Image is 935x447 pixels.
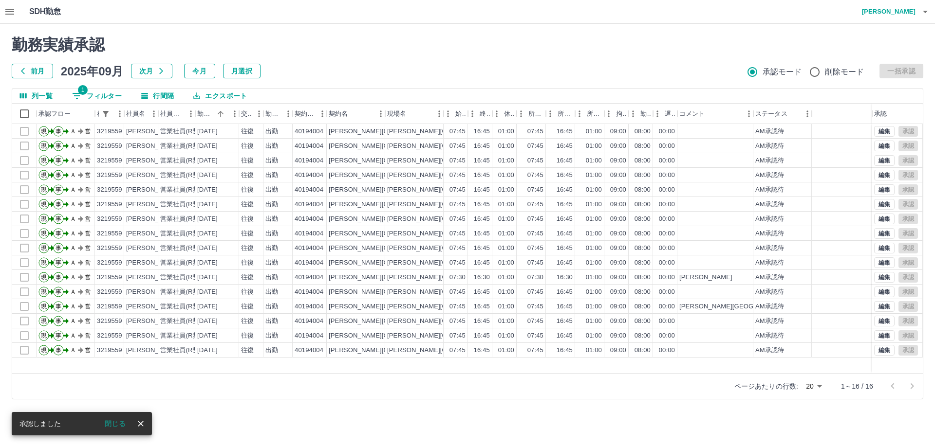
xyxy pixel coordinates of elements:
div: 16:45 [474,156,490,165]
div: [PERSON_NAME][GEOGRAPHIC_DATA][PERSON_NAME][GEOGRAPHIC_DATA] [387,200,627,209]
div: 営業社員(R契約) [160,142,207,151]
div: [DATE] [197,127,218,136]
text: 事 [56,128,61,135]
div: 営業社員(R契約) [160,200,207,209]
span: 削除モード [825,66,864,78]
text: Ａ [70,172,76,179]
div: 40194004 [295,229,323,238]
text: 営 [85,201,91,208]
div: 09:00 [610,229,626,238]
div: 承認 [874,104,887,124]
div: 3219559 [97,244,122,253]
div: 所定終業 [546,104,575,124]
text: 営 [85,215,91,222]
div: [PERSON_NAME] [126,127,179,136]
div: 01:00 [586,244,602,253]
div: 01:00 [498,244,514,253]
div: [PERSON_NAME] [126,258,179,268]
div: 出勤 [265,171,278,180]
div: 07:45 [527,229,543,238]
div: [PERSON_NAME] [126,156,179,165]
text: Ａ [70,245,76,251]
div: 00:00 [659,244,675,253]
button: 編集 [874,170,895,180]
div: 往復 [241,229,254,238]
div: 01:00 [586,215,602,224]
button: メニュー [252,107,266,121]
div: 07:45 [527,200,543,209]
div: 07:45 [527,127,543,136]
button: メニュー [315,107,330,121]
text: 事 [56,172,61,179]
div: 40194004 [295,156,323,165]
div: 16:45 [474,185,490,195]
div: 01:00 [586,142,602,151]
div: 往復 [241,200,254,209]
div: 40194004 [295,200,323,209]
button: メニュー [432,107,447,121]
div: 08:00 [635,244,651,253]
text: 営 [85,230,91,237]
text: 事 [56,201,61,208]
button: メニュー [227,107,242,121]
button: 列選択 [12,89,60,103]
div: [PERSON_NAME] [126,229,179,238]
div: 00:00 [659,171,675,180]
div: 3219559 [97,258,122,268]
div: 16:45 [557,229,573,238]
button: 編集 [874,316,895,326]
div: 往復 [241,215,254,224]
button: 次月 [131,64,172,78]
div: 40194004 [295,185,323,195]
div: 07:45 [449,229,466,238]
div: 3219559 [97,127,122,136]
div: [PERSON_NAME][GEOGRAPHIC_DATA][PERSON_NAME][GEOGRAPHIC_DATA] [387,244,627,253]
button: 編集 [874,257,895,268]
div: 09:00 [610,127,626,136]
div: [PERSON_NAME][GEOGRAPHIC_DATA] [329,244,449,253]
text: Ａ [70,186,76,193]
div: [PERSON_NAME][GEOGRAPHIC_DATA] [329,200,449,209]
div: 営業社員(R契約) [160,258,207,268]
text: 事 [56,157,61,164]
div: 営業社員(R契約) [160,244,207,253]
div: [PERSON_NAME][GEOGRAPHIC_DATA] [329,185,449,195]
div: 07:45 [449,127,466,136]
div: コメント [677,104,753,124]
div: 営業社員(R契約) [160,185,207,195]
div: 09:00 [610,185,626,195]
div: 16:45 [474,142,490,151]
div: [PERSON_NAME][GEOGRAPHIC_DATA][PERSON_NAME][GEOGRAPHIC_DATA] [387,142,627,151]
div: 勤務区分 [265,104,281,124]
div: [PERSON_NAME] [126,142,179,151]
div: 16:45 [474,171,490,180]
div: 16:45 [557,156,573,165]
div: 08:00 [635,156,651,165]
div: 終業 [480,104,490,124]
div: ステータス [755,104,787,124]
text: 現 [41,172,47,179]
div: 00:00 [659,127,675,136]
div: 所定終業 [558,104,573,124]
div: 往復 [241,156,254,165]
div: [DATE] [197,229,218,238]
div: AM承認待 [755,142,784,151]
text: 現 [41,215,47,222]
text: Ａ [70,143,76,149]
div: [PERSON_NAME][GEOGRAPHIC_DATA][PERSON_NAME][GEOGRAPHIC_DATA] [387,229,627,238]
h2: 勤務実績承認 [12,36,923,54]
div: 契約名 [327,104,385,124]
div: 08:00 [635,229,651,238]
text: 現 [41,230,47,237]
button: ソート [214,107,227,121]
div: 所定開始 [528,104,544,124]
button: 編集 [874,243,895,253]
button: メニュー [112,107,127,121]
text: 事 [56,143,61,149]
div: 勤務日 [197,104,214,124]
div: 07:45 [449,244,466,253]
div: 拘束 [616,104,627,124]
text: 事 [56,230,61,237]
div: 1件のフィルターを適用中 [99,107,112,121]
div: 出勤 [265,200,278,209]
